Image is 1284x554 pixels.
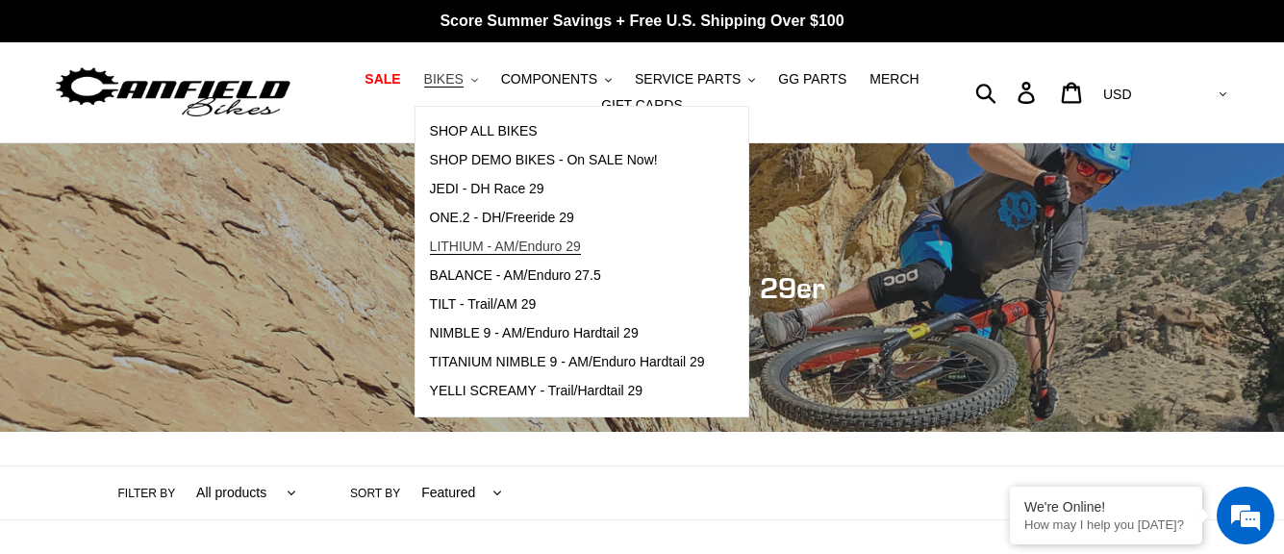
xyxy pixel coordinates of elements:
[53,63,293,123] img: Canfield Bikes
[415,319,719,348] a: NIMBLE 9 - AM/Enduro Hardtail 29
[415,117,719,146] a: SHOP ALL BIKES
[768,66,856,92] a: GG PARTS
[1108,486,1167,500] span: 8 products
[778,71,846,88] span: GG PARTS
[415,66,488,92] button: BIKES
[635,71,741,88] span: SERVICE PARTS
[21,106,50,135] div: Navigation go back
[415,290,719,319] a: TILT - Trail/AM 29
[430,267,601,284] span: BALANCE - AM/Enduro 27.5
[415,175,719,204] a: JEDI - DH Race 29
[430,123,538,139] span: SHOP ALL BIKES
[430,210,574,226] span: ONE.2 - DH/Freeride 29
[315,10,362,56] div: Minimize live chat window
[430,296,537,313] span: TILT - Trail/AM 29
[10,359,366,426] textarea: Type your message and hit 'Enter'
[430,383,643,399] span: YELLI SCREAMY - Trail/Hardtail 29
[424,71,464,88] span: BIKES
[430,239,581,255] span: LITHIUM - AM/Enduro 29
[430,325,639,341] span: NIMBLE 9 - AM/Enduro Hardtail 29
[415,262,719,290] a: BALANCE - AM/Enduro 27.5
[350,485,400,502] label: Sort by
[415,233,719,262] a: LITHIUM - AM/Enduro 29
[1024,499,1188,515] div: We're Online!
[625,66,765,92] button: SERVICE PARTS
[355,66,410,92] a: SALE
[415,348,719,377] a: TITANIUM NIMBLE 9 - AM/Enduro Hardtail 29
[118,485,176,502] label: Filter by
[415,204,719,233] a: ONE.2 - DH/Freeride 29
[62,96,110,144] img: d_696896380_company_1647369064580_696896380
[415,377,719,406] a: YELLI SCREAMY - Trail/Hardtail 29
[430,181,544,197] span: JEDI - DH Race 29
[430,354,705,370] span: TITANIUM NIMBLE 9 - AM/Enduro Hardtail 29
[1024,517,1188,532] p: How may I help you today?
[491,66,621,92] button: COMPONENTS
[869,71,919,88] span: MERCH
[592,92,692,118] a: GIFT CARDS
[415,146,719,175] a: SHOP DEMO BIKES - On SALE Now!
[112,159,265,353] span: We're online!
[129,108,352,133] div: Chat with us now
[430,152,658,168] span: SHOP DEMO BIKES - On SALE Now!
[601,97,683,113] span: GIFT CARDS
[860,66,928,92] a: MERCH
[365,71,400,88] span: SALE
[501,71,597,88] span: COMPONENTS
